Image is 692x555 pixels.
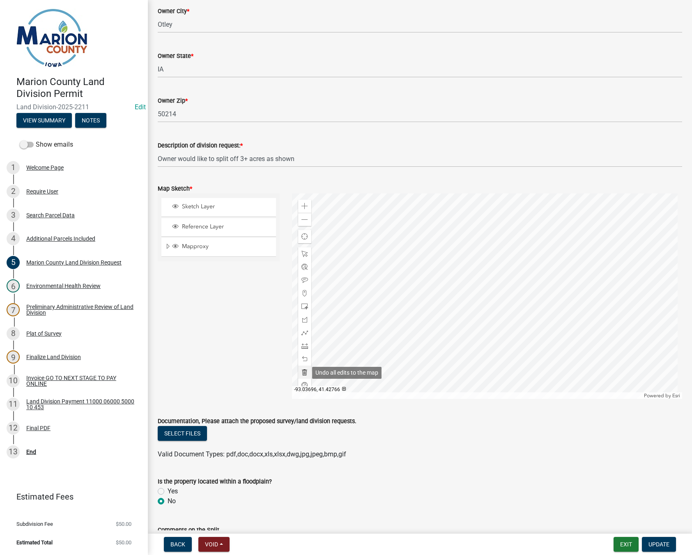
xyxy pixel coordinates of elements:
span: Sketch Layer [180,203,273,210]
div: 3 [7,209,20,222]
div: Zoom in [298,200,311,213]
div: Final PDF [26,425,51,431]
span: Land Division-2025-2211 [16,103,131,111]
li: Mapproxy [161,238,276,257]
img: Marion County, Iowa [16,9,87,67]
div: Invoice GO TO NEXT STAGE TO PAY ONLINE [26,375,135,387]
wm-modal-confirm: Notes [75,117,106,124]
label: Description of division request: [158,143,243,149]
div: 12 [7,421,20,435]
div: 7 [7,303,20,316]
label: Map Sketch [158,186,192,192]
label: No [168,496,176,506]
label: Owner City [158,9,189,14]
div: Find my location [298,230,311,243]
span: Reference Layer [180,223,273,230]
button: Update [642,537,676,552]
button: View Summary [16,113,72,128]
div: Mapproxy [171,243,273,251]
span: Expand [165,243,171,251]
wm-modal-confirm: Summary [16,117,72,124]
span: Mapproxy [180,243,273,250]
a: Esri [672,393,680,398]
div: Welcome Page [26,165,64,170]
div: Require User [26,189,58,194]
div: Marion County Land Division Request [26,260,122,265]
span: $50.00 [116,540,131,545]
div: Plat of Survey [26,331,62,336]
button: Notes [75,113,106,128]
span: $50.00 [116,521,131,527]
div: 11 [7,398,20,411]
div: Finalize Land Division [26,354,81,360]
div: 1 [7,161,20,174]
li: Reference Layer [161,218,276,237]
button: Back [164,537,192,552]
ul: Layer List [161,196,277,259]
div: 13 [7,445,20,458]
label: Yes [168,486,178,496]
span: Void [205,541,218,548]
span: Back [170,541,185,548]
div: Environmental Health Review [26,283,101,289]
div: Additional Parcels Included [26,236,95,242]
h4: Marion County Land Division Permit [16,76,141,100]
button: Void [198,537,230,552]
li: Sketch Layer [161,198,276,216]
div: Search Parcel Data [26,212,75,218]
span: Valid Document Types: pdf,doc,docx,xls,xlsx,dwg,jpg,jpeg,bmp,gif [158,450,346,458]
div: 10 [7,374,20,387]
label: Is the property located within a floodplain? [158,479,272,485]
div: Land Division Payment 11000 06000 5000 10 453 [26,398,135,410]
label: Show emails [20,140,73,150]
div: 4 [7,232,20,245]
div: End [26,449,36,455]
a: Edit [135,103,146,111]
label: Owner Zip [158,98,188,104]
div: 9 [7,350,20,364]
div: Preliminary Administrative Review of Land Division [26,304,135,315]
a: Estimated Fees [7,488,135,505]
div: 6 [7,279,20,292]
label: Owner State [158,53,193,59]
span: Update [648,541,669,548]
label: Documentation, Please attach the proposed survey/land division requests. [158,419,356,424]
span: Estimated Total [16,540,53,545]
label: Comments on the Split [158,527,219,533]
div: 5 [7,256,20,269]
button: Select files [158,426,207,441]
div: Zoom out [298,213,311,226]
div: Undo all edits to the map [312,367,382,379]
div: 2 [7,185,20,198]
wm-modal-confirm: Edit Application Number [135,103,146,111]
button: Exit [614,537,639,552]
div: 8 [7,327,20,340]
span: Subdivision Fee [16,521,53,527]
div: Reference Layer [171,223,273,231]
div: Sketch Layer [171,203,273,211]
div: Powered by [642,392,682,399]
